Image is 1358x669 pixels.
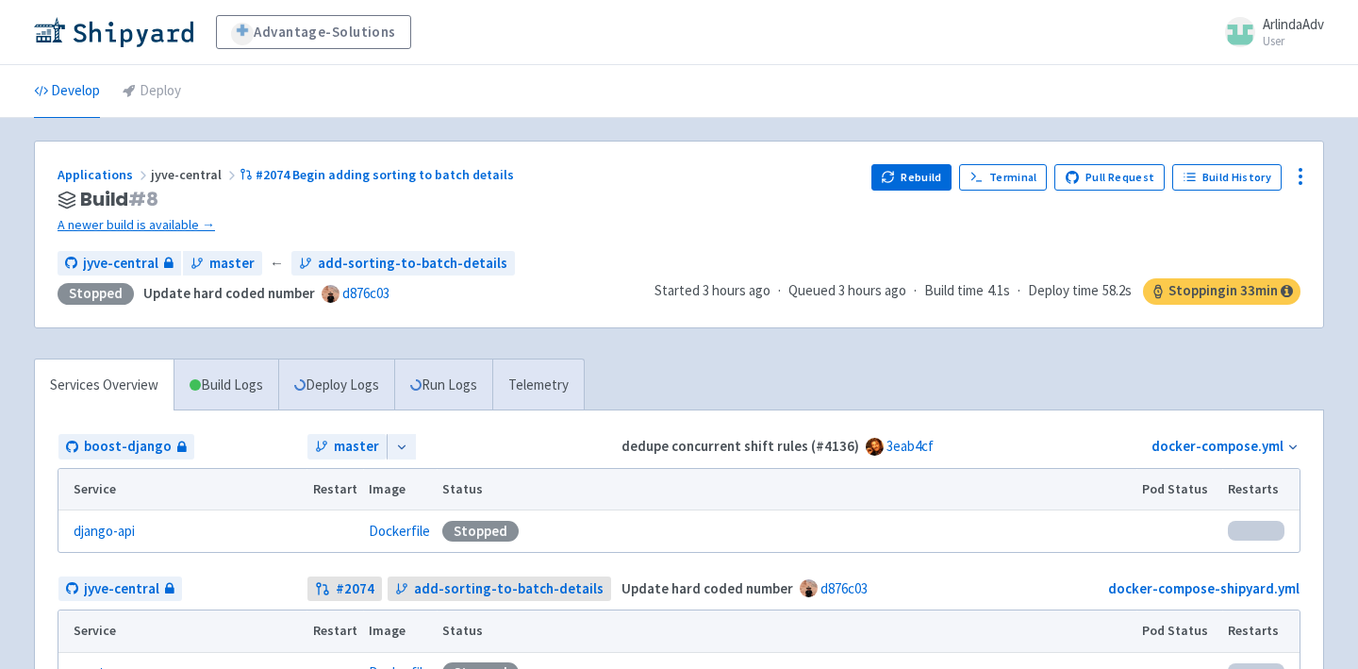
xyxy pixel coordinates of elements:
span: jyve-central [151,166,240,183]
a: Deploy Logs [278,360,394,411]
span: Deploy time [1028,280,1099,302]
th: Service [58,469,306,510]
a: master [307,434,387,460]
a: add-sorting-to-batch-details [388,577,611,602]
button: Rebuild [871,164,952,191]
span: ← [270,253,284,275]
span: Queued [788,281,906,299]
a: jyve-central [58,251,181,276]
a: ArlindaAdv User [1214,17,1324,47]
time: 3 hours ago [703,281,770,299]
a: django-api [74,521,135,543]
a: d876c03 [342,284,389,302]
span: 4.1s [987,280,1010,302]
strong: dedupe concurrent shift rules (#4136) [621,437,859,455]
a: Run Logs [394,360,492,411]
th: Status [437,610,1136,652]
th: Restart [306,469,363,510]
span: Stopping in 33 min [1143,278,1300,305]
span: 58.2s [1102,280,1132,302]
span: add-sorting-to-batch-details [318,253,507,275]
div: Stopped [58,283,134,305]
span: master [209,253,255,275]
a: Deploy [123,65,181,118]
th: Service [58,610,306,652]
a: jyve-central [58,577,182,602]
th: Pod Status [1136,610,1222,652]
a: A newer build is available → [58,214,856,236]
strong: Update hard coded number [621,579,793,597]
span: Started [654,281,770,299]
span: # 8 [128,186,158,212]
th: Restart [306,610,363,652]
a: docker-compose.yml [1151,437,1283,455]
a: docker-compose-shipyard.yml [1108,579,1300,597]
a: Terminal [959,164,1047,191]
a: Telemetry [492,360,584,411]
div: · · · [654,278,1300,305]
small: User [1263,35,1324,47]
div: Stopped [442,521,519,542]
a: Dockerfile [369,522,430,540]
span: ArlindaAdv [1263,15,1324,33]
a: #2074 [307,577,382,602]
a: add-sorting-to-batch-details [291,251,515,276]
a: d876c03 [820,579,868,597]
a: Build History [1172,164,1282,191]
span: boost-django [84,436,172,458]
a: Build Logs [174,360,278,411]
span: jyve-central [84,578,159,600]
th: Pod Status [1136,469,1222,510]
a: #2074 Begin adding sorting to batch details [240,166,517,183]
a: Applications [58,166,151,183]
a: Services Overview [35,360,174,411]
span: jyve-central [83,253,158,275]
a: Develop [34,65,100,118]
th: Status [437,469,1136,510]
th: Restarts [1222,610,1300,652]
strong: Update hard coded number [143,284,315,302]
span: master [334,436,379,458]
span: Build [80,189,158,210]
img: Shipyard logo [34,17,193,47]
a: Advantage-Solutions [216,15,411,49]
span: Build time [924,280,984,302]
strong: # 2074 [336,578,374,600]
span: add-sorting-to-batch-details [414,578,604,600]
a: 3eab4cf [886,437,934,455]
a: boost-django [58,434,194,460]
time: 3 hours ago [838,281,906,299]
th: Image [363,610,437,652]
th: Image [363,469,437,510]
a: master [183,251,262,276]
th: Restarts [1222,469,1300,510]
a: Pull Request [1054,164,1165,191]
